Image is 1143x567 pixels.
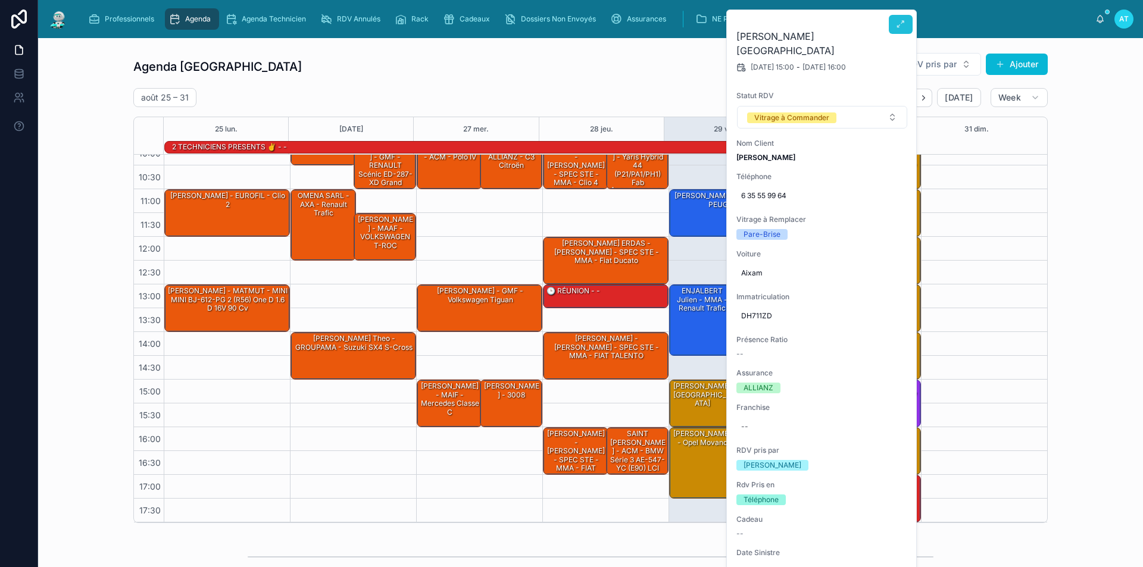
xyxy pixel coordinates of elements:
span: Date Sinistre [736,548,908,557]
div: [PERSON_NAME][GEOGRAPHIC_DATA] [670,380,734,427]
span: 11:00 [138,196,164,206]
div: [PERSON_NAME] ERDAS - [PERSON_NAME] - SPEC STE - MMA - fiat ducato [544,237,668,284]
div: [PERSON_NAME] - 3008 [480,380,542,427]
span: 14:00 [136,339,164,349]
div: ENJALBERT Julien - MMA - renault trafic [672,286,733,314]
span: Agenda [185,14,211,24]
a: Agenda Technicien [221,8,314,30]
span: Week [998,92,1021,103]
div: ALLIANZ [744,383,773,393]
span: 10:00 [136,148,164,158]
div: Téléphone [744,494,779,505]
span: -- [736,529,744,538]
div: -- [741,422,748,431]
span: 12:00 [136,243,164,253]
div: [PERSON_NAME] - [PERSON_NAME] - SPEC STE - MMA - FIAT Doblo [545,428,607,482]
div: [PERSON_NAME] ERDAS - [PERSON_NAME] - SPEC STE - MMA - fiat ducato [545,238,667,266]
button: 28 jeu. [590,117,613,141]
h1: Agenda [GEOGRAPHIC_DATA] [133,58,302,75]
span: Téléphone [736,172,908,181]
button: Next [916,89,932,107]
span: Franchise [736,403,908,412]
span: [DATE] 15:00 [751,62,794,72]
div: SAINT [PERSON_NAME] - ACM - BMW Série 3 AE-547-YC (E90) LCI Berline 318d 2.0 d DPF 16V 143 cv [607,428,669,474]
span: [DATE] 16:00 [802,62,846,72]
div: [PERSON_NAME] - Opel movano [672,428,733,448]
div: 🕒 RÉUNION - - [544,285,668,308]
div: [PERSON_NAME] - Yaris Hybrid 44 (P21/PA1/PH1) Fab [GEOGRAPHIC_DATA] 1.5 VVTI 12V 116 HSD Hybrid E... [607,142,669,189]
div: [PERSON_NAME] - MAIF - Mercedes classe C [419,381,481,418]
span: Immatriculation [736,292,908,302]
div: [PERSON_NAME] - DMSCROLL - - PEUGEOT 308 [670,190,794,236]
div: [PERSON_NAME] [744,460,801,471]
span: Assurances [627,14,666,24]
div: [PERSON_NAME] - Yaris Hybrid 44 (P21/PA1/PH1) Fab [GEOGRAPHIC_DATA] 1.5 VVTI 12V 116 HSD Hybrid E... [608,143,668,231]
span: 15:30 [136,410,164,420]
a: NE PAS TOUCHER [692,8,798,30]
div: [PERSON_NAME] - 3008 [482,381,542,400]
span: 10:30 [136,172,164,182]
span: 16:30 [136,458,164,468]
span: Nom Client [736,139,908,148]
span: Professionnels [105,14,154,24]
div: [PERSON_NAME] - DMSCROLL - - PEUGEOT 308 [672,190,794,210]
button: 29 ven. [714,117,739,141]
button: Ajouter [986,54,1048,75]
span: -- [736,349,744,359]
div: 2 TECHNICIENS PRESENTS ✌️ - - [171,141,288,153]
h2: [PERSON_NAME][GEOGRAPHIC_DATA] [736,29,908,58]
span: Assurance [736,368,908,378]
div: [PERSON_NAME] - GMF - RENAULT Scénic ED-287-XD Grand Scénic III Phase 2 1.6 dCi FAP eco2 S&S 131 cv [354,142,416,189]
div: [PERSON_NAME] Theo - GROUPAMA - Suzuki SX4 S-cross [293,333,415,353]
strong: [PERSON_NAME] [736,153,795,162]
div: [PERSON_NAME][GEOGRAPHIC_DATA] [672,381,733,409]
button: [DATE] [339,117,363,141]
span: Filter RDV pris par [883,58,957,70]
span: 13:00 [136,291,164,301]
button: Select Button [873,53,981,76]
div: [PERSON_NAME] - MAAF - VOLKSWAGEN T-ROC [356,214,416,251]
span: NE PAS TOUCHER [712,14,774,24]
a: Cadeaux [439,8,498,30]
span: 11:30 [138,220,164,230]
h2: août 25 – 31 [141,92,189,104]
div: AZNAG Halima - ALLIANZ - C3 Citroën [480,142,542,189]
span: AT [1119,14,1129,24]
span: Voiture [736,249,908,259]
span: 13:30 [136,315,164,325]
div: [PERSON_NAME] - MAAF - VOLKSWAGEN T-ROC [354,214,416,260]
span: Rdv Pris en [736,480,908,490]
span: Cadeau [736,515,908,524]
div: AZNAG Halima - ALLIANZ - C3 Citroën [482,143,542,171]
a: Rack [391,8,437,30]
span: Dossiers Non Envoyés [521,14,596,24]
span: RDV pris par [736,446,908,455]
span: 17:00 [136,481,164,491]
div: [PERSON_NAME] - GMF - Volkswagen Tiguan [417,285,542,331]
div: [PERSON_NAME] - [PERSON_NAME] - SPEC STE - MMA - clio 4 [544,142,608,189]
a: RDV Annulés [317,8,389,30]
span: [DATE] [945,92,973,103]
div: [PERSON_NAME] - MAIF - Mercedes classe C [417,380,482,427]
div: [PERSON_NAME] - [PERSON_NAME] - SPEC STE - MMA - FIAT TALENTO [544,333,668,379]
div: 🕒 RÉUNION - - [545,286,601,296]
div: SAINT [PERSON_NAME] - ACM - BMW Série 3 AE-547-YC (E90) LCI Berline 318d 2.0 d DPF 16V 143 cv [608,428,668,499]
div: [PERSON_NAME] - EUROFIL - clio 2 [167,190,289,210]
button: Week [991,88,1048,107]
div: [PERSON_NAME] - [PERSON_NAME] - SPEC STE - MMA - FIAT Doblo [544,428,608,474]
a: Assurances [607,8,674,30]
div: 27 mer. [463,117,489,141]
div: [PERSON_NAME] - ACM - polo IV [417,142,482,189]
button: 31 dim. [964,117,989,141]
div: [PERSON_NAME] - [PERSON_NAME] - SPEC STE - MMA - FIAT TALENTO [545,333,667,361]
div: [PERSON_NAME] - MATMUT - MINI MINI BJ-612-PG 2 (R56) One D 1.6 D 16V 90 cv [165,285,289,331]
span: - [797,62,800,72]
div: OMENA SARL - AXA - Renault trafic [293,190,355,218]
div: ENJALBERT Julien - MMA - renault trafic [670,285,734,355]
span: Rack [411,14,429,24]
button: 25 lun. [215,117,238,141]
